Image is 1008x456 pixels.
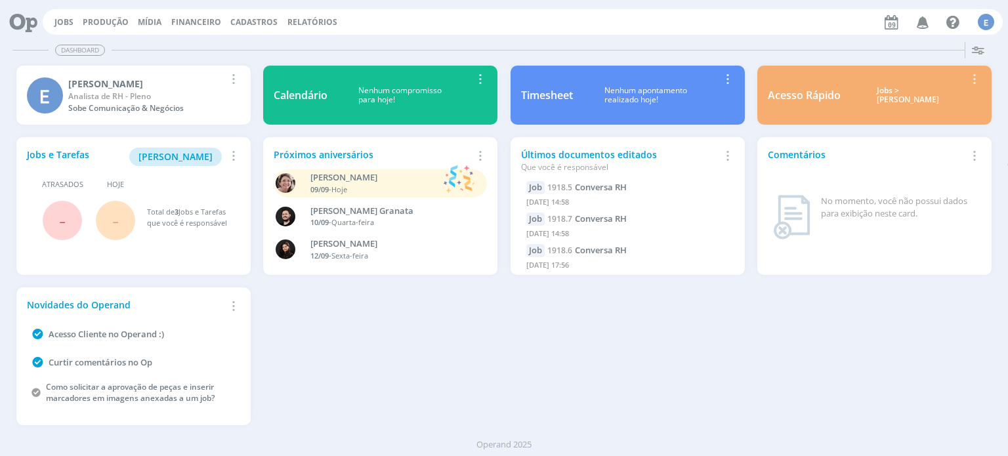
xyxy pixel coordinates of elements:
[274,148,472,161] div: Próximos aniversários
[175,207,178,217] span: 3
[147,207,228,228] div: Total de Jobs e Tarefas que você é responsável
[129,148,222,166] button: [PERSON_NAME]
[310,205,472,218] div: Bruno Corralo Granata
[768,87,841,103] div: Acesso Rápido
[977,10,995,33] button: E
[68,77,225,91] div: Elisângela Reis
[547,181,627,193] a: 1918.5Conversa RH
[16,66,251,125] a: E[PERSON_NAME]Analista de RH - PlenoSobe Comunicação & Negócios
[310,217,472,228] div: -
[83,16,129,28] a: Produção
[230,16,278,28] span: Cadastros
[526,257,729,276] div: [DATE] 17:56
[526,194,729,213] div: [DATE] 14:58
[129,150,222,162] a: [PERSON_NAME]
[526,181,545,194] div: Job
[27,298,225,312] div: Novidades do Operand
[310,171,437,184] div: Aline Beatriz Jackisch
[49,356,152,368] a: Curtir comentários no Op
[226,17,282,28] button: Cadastros
[310,251,329,260] span: 12/09
[134,17,165,28] button: Mídia
[283,17,341,28] button: Relatórios
[310,238,472,251] div: Luana da Silva de Andrade
[310,217,329,227] span: 10/09
[276,207,295,226] img: B
[68,91,225,102] div: Analista de RH - Pleno
[310,251,472,262] div: -
[547,245,572,256] span: 1918.6
[167,17,225,28] button: Financeiro
[521,148,719,173] div: Últimos documentos editados
[526,244,545,257] div: Job
[978,14,994,30] div: E
[171,16,221,28] a: Financeiro
[274,87,327,103] div: Calendário
[54,16,73,28] a: Jobs
[547,213,627,224] a: 1918.7Conversa RH
[511,66,745,125] a: TimesheetNenhum apontamentorealizado hoje!
[42,179,83,190] span: Atrasados
[310,184,437,196] div: -
[331,184,347,194] span: Hoje
[521,161,719,173] div: Que você é responsável
[821,195,976,220] div: No momento, você não possui dados para exibição neste card.
[59,206,66,234] span: -
[526,226,729,245] div: [DATE] 14:58
[768,148,966,161] div: Comentários
[575,244,627,256] span: Conversa RH
[575,181,627,193] span: Conversa RH
[773,195,810,239] img: dashboard_not_found.png
[79,17,133,28] button: Produção
[112,206,119,234] span: -
[526,213,545,226] div: Job
[138,150,213,163] span: [PERSON_NAME]
[547,244,627,256] a: 1918.6Conversa RH
[310,184,329,194] span: 09/09
[27,77,63,114] div: E
[27,148,225,166] div: Jobs e Tarefas
[331,251,368,260] span: Sexta-feira
[331,217,374,227] span: Quarta-feira
[138,16,161,28] a: Mídia
[521,87,573,103] div: Timesheet
[55,45,105,56] span: Dashboard
[276,173,295,193] img: A
[547,213,572,224] span: 1918.7
[575,213,627,224] span: Conversa RH
[107,179,124,190] span: Hoje
[49,328,164,340] a: Acesso Cliente no Operand :)
[573,86,719,105] div: Nenhum apontamento realizado hoje!
[51,17,77,28] button: Jobs
[327,86,472,105] div: Nenhum compromisso para hoje!
[276,239,295,259] img: L
[46,381,215,404] a: Como solicitar a aprovação de peças e inserir marcadores em imagens anexadas a um job?
[287,16,337,28] a: Relatórios
[850,86,966,105] div: Jobs > [PERSON_NAME]
[547,182,572,193] span: 1918.5
[68,102,225,114] div: Sobe Comunicação & Negócios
